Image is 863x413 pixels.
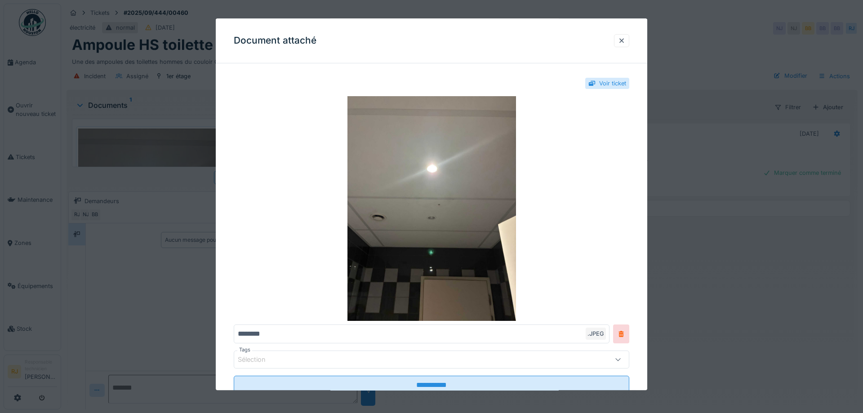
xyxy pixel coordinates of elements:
h3: Document attaché [234,35,316,46]
div: .JPEG [586,328,606,340]
img: 34f50c7c-db14-4afa-aca6-1c8663d03a57-IMG_0415.JPEG [234,97,629,321]
label: Tags [237,346,252,354]
div: Sélection [238,355,278,365]
div: Voir ticket [599,79,626,88]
